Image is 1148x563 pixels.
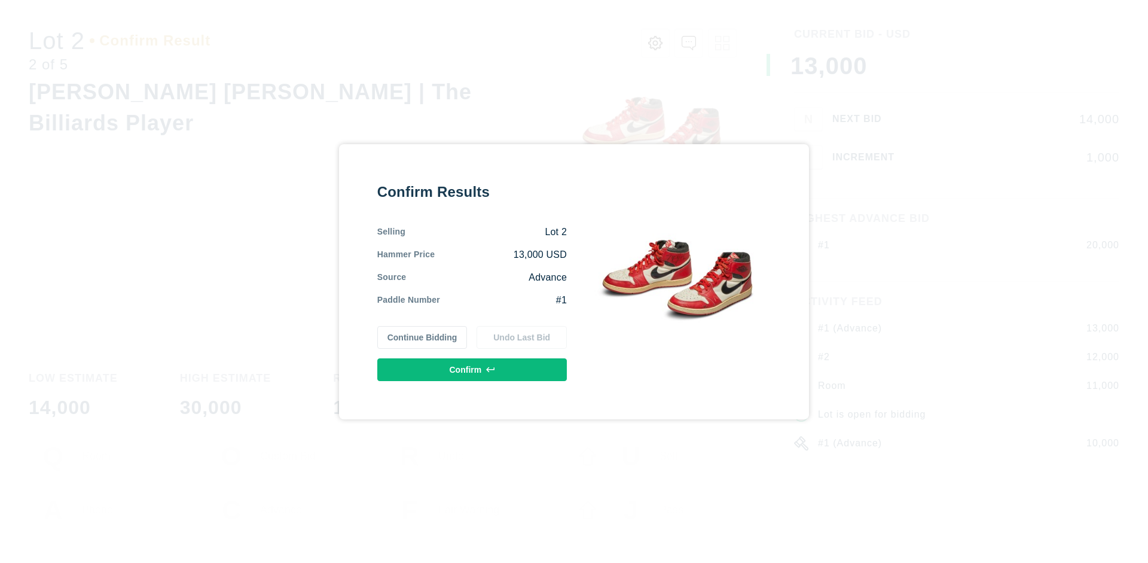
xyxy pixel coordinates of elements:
[405,226,567,239] div: Lot 2
[377,294,440,307] div: Paddle Number
[477,326,567,349] button: Undo Last Bid
[377,226,405,239] div: Selling
[377,271,407,284] div: Source
[377,358,567,381] button: Confirm
[440,294,567,307] div: #1
[435,248,567,261] div: 13,000 USD
[377,326,468,349] button: Continue Bidding
[406,271,567,284] div: Advance
[377,248,435,261] div: Hammer Price
[377,182,567,202] div: Confirm Results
